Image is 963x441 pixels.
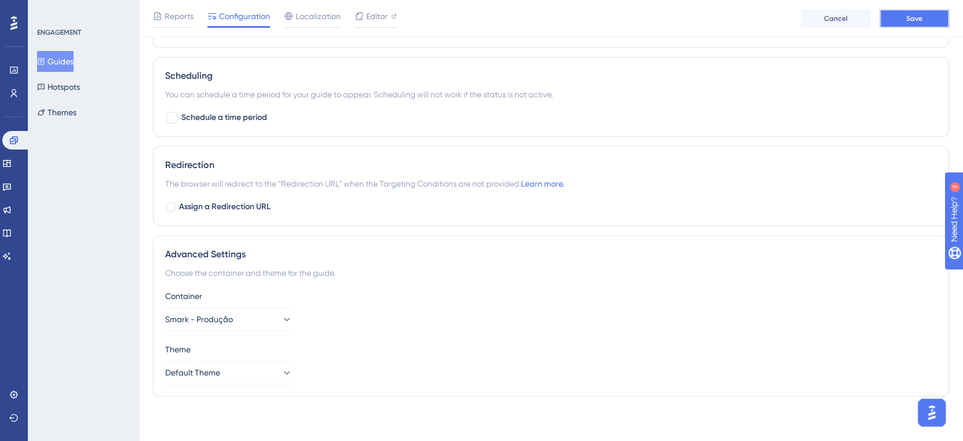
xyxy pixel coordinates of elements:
[165,342,937,356] div: Theme
[165,88,937,101] div: You can schedule a time period for your guide to appear. Scheduling will not work if the status i...
[165,312,233,326] span: Smark - Produção
[37,76,80,97] button: Hotspots
[179,200,271,214] span: Assign a Redirection URL
[165,9,194,23] span: Reports
[181,111,267,125] span: Schedule a time period
[165,366,220,380] span: Default Theme
[165,266,937,280] div: Choose the container and theme for the guide.
[165,247,937,261] div: Advanced Settings
[801,9,870,28] button: Cancel
[37,51,74,72] button: Guides
[37,102,76,123] button: Themes
[296,9,341,23] span: Localization
[906,14,922,23] span: Save
[165,158,937,172] div: Redirection
[824,14,848,23] span: Cancel
[165,361,293,384] button: Default Theme
[366,9,388,23] span: Editor
[914,395,949,430] iframe: UserGuiding AI Assistant Launcher
[521,179,564,188] a: Learn more.
[81,6,84,15] div: 3
[165,69,937,83] div: Scheduling
[165,177,564,191] span: The browser will redirect to the “Redirection URL” when the Targeting Conditions are not provided.
[165,289,937,303] div: Container
[27,3,72,17] span: Need Help?
[219,9,270,23] span: Configuration
[880,9,949,28] button: Save
[37,28,81,37] div: ENGAGEMENT
[165,308,293,331] button: Smark - Produção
